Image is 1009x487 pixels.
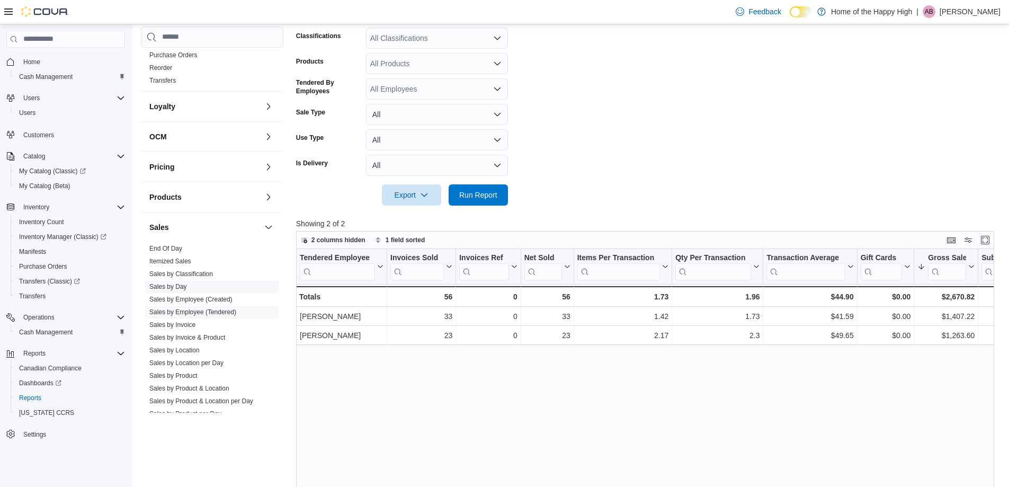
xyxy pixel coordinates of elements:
button: Reports [11,391,129,405]
button: Qty Per Transaction [675,253,760,280]
button: Keyboard shortcuts [945,234,958,246]
button: Catalog [19,150,49,163]
button: Pricing [262,161,275,173]
span: Operations [19,311,125,324]
h3: OCM [149,131,167,142]
span: Cash Management [19,328,73,337]
span: Transfers [19,292,46,300]
div: $0.00 [860,290,910,303]
button: Loyalty [149,101,260,112]
span: Transfers [15,290,125,303]
a: Sales by Invoice [149,321,195,329]
span: Manifests [19,247,46,256]
div: $49.65 [766,329,853,342]
span: My Catalog (Classic) [19,167,86,175]
span: Users [19,92,125,104]
span: Sales by Employee (Tendered) [149,308,236,316]
span: Settings [23,430,46,439]
button: Gross Sales [917,253,975,280]
button: Tendered Employee [300,253,383,280]
span: Cash Management [15,70,125,83]
span: Catalog [19,150,125,163]
button: Reports [2,346,129,361]
div: Net Sold [524,253,561,280]
a: Sales by Product & Location per Day [149,397,253,405]
label: Is Delivery [296,159,328,167]
div: [PERSON_NAME] [300,310,383,323]
a: Dashboards [11,376,129,391]
span: Dashboards [15,377,125,389]
a: Transfers (Classic) [11,274,129,289]
span: Run Report [459,190,497,200]
div: 0 [459,290,517,303]
label: Products [296,57,324,66]
a: Sales by Location [149,347,200,354]
a: Manifests [15,245,50,258]
div: 23 [524,329,570,342]
button: Sales [262,221,275,234]
a: Purchase Orders [149,51,198,59]
label: Tendered By Employees [296,78,362,95]
div: Gift Card Sales [860,253,902,280]
button: Users [11,105,129,120]
button: Net Sold [524,253,570,280]
button: [US_STATE] CCRS [11,405,129,420]
button: OCM [262,130,275,143]
span: Canadian Compliance [19,364,82,373]
h3: Pricing [149,162,174,172]
span: Customers [19,128,125,141]
button: Users [19,92,44,104]
p: | [916,5,918,18]
span: Dashboards [19,379,61,387]
span: End Of Day [149,244,182,253]
button: All [366,129,508,150]
a: My Catalog (Classic) [11,164,129,179]
label: Sale Type [296,108,325,117]
button: 1 field sorted [371,234,430,246]
span: Reports [23,349,46,358]
span: My Catalog (Classic) [15,165,125,178]
span: Sales by Location per Day [149,359,224,367]
span: Inventory Manager (Classic) [19,233,106,241]
div: Gross Sales [928,253,966,280]
div: 2.3 [675,329,760,342]
button: Operations [19,311,59,324]
a: End Of Day [149,245,182,252]
div: $41.59 [766,310,853,323]
a: Inventory Count [15,216,68,228]
a: Inventory Manager (Classic) [15,231,111,243]
button: Inventory [2,200,129,215]
button: Products [149,192,260,202]
button: Catalog [2,149,129,164]
span: Washington CCRS [15,406,125,419]
span: Dark Mode [790,17,790,18]
button: Customers [2,127,129,142]
div: 2.17 [577,329,669,342]
button: Settings [2,427,129,442]
span: My Catalog (Beta) [15,180,125,192]
div: Transaction Average [766,253,845,280]
a: Sales by Day [149,283,187,290]
div: Invoices Ref [459,253,508,280]
button: Cash Management [11,325,129,340]
a: Sales by Product & Location [149,385,229,392]
div: Qty Per Transaction [675,253,751,280]
div: Sales [141,242,283,424]
label: Classifications [296,32,341,40]
button: Products [262,191,275,203]
span: My Catalog (Beta) [19,182,70,190]
span: Users [19,109,35,117]
span: Operations [23,313,55,322]
div: 1.73 [675,310,760,323]
button: Sales [149,222,260,233]
a: Reports [15,392,46,404]
div: $1,407.22 [917,310,975,323]
button: OCM [149,131,260,142]
div: $1,263.60 [917,329,975,342]
span: Reports [15,392,125,404]
span: Catalog [23,152,45,161]
span: Itemized Sales [149,257,191,265]
button: Manifests [11,244,129,259]
a: Inventory Manager (Classic) [11,229,129,244]
button: Operations [2,310,129,325]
